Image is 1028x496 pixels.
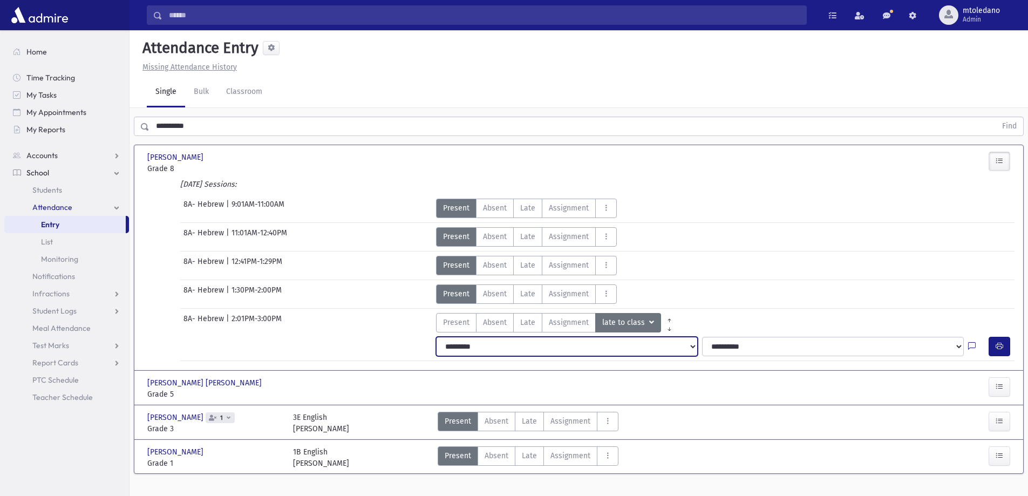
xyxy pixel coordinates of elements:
a: Teacher Schedule [4,389,129,406]
a: My Appointments [4,104,129,121]
span: Absent [483,288,507,300]
span: 8A- Hebrew [183,313,226,332]
span: Attendance [32,202,72,212]
span: Accounts [26,151,58,160]
span: late to class [602,317,647,329]
u: Missing Attendance History [142,63,237,72]
a: Missing Attendance History [138,63,237,72]
span: My Appointments [26,107,86,117]
span: Home [26,47,47,57]
span: PTC Schedule [32,375,79,385]
div: AttTypes [436,313,678,332]
h5: Attendance Entry [138,39,258,57]
span: Assignment [549,231,589,242]
a: Meal Attendance [4,320,129,337]
div: AttTypes [436,199,617,218]
span: Monitoring [41,254,78,264]
a: Infractions [4,285,129,302]
a: Notifications [4,268,129,285]
span: Present [445,450,471,461]
span: My Tasks [26,90,57,100]
span: Present [443,317,469,328]
a: All Prior [661,313,678,322]
span: 1:30PM-2:00PM [232,284,282,304]
span: 8A- Hebrew [183,199,226,218]
input: Search [162,5,806,25]
span: Students [32,185,62,195]
a: Home [4,43,129,60]
div: AttTypes [436,227,617,247]
span: Report Cards [32,358,78,368]
span: Late [522,416,537,427]
span: Present [443,231,469,242]
span: Absent [483,202,507,214]
span: 8A- Hebrew [183,227,226,247]
span: 2:01PM-3:00PM [232,313,282,332]
div: 3E English [PERSON_NAME] [293,412,349,434]
a: Single [147,77,185,107]
span: Assignment [550,416,590,427]
span: mtoledano [963,6,1000,15]
span: Teacher Schedule [32,392,93,402]
span: [PERSON_NAME] [147,152,206,163]
span: Student Logs [32,306,77,316]
span: Grade 5 [147,389,282,400]
span: My Reports [26,125,65,134]
a: Classroom [217,77,271,107]
i: [DATE] Sessions: [180,180,236,189]
a: PTC Schedule [4,371,129,389]
span: 12:41PM-1:29PM [232,256,282,275]
a: List [4,233,129,250]
a: Entry [4,216,126,233]
span: | [226,227,232,247]
span: Assignment [549,317,589,328]
span: Grade 1 [147,458,282,469]
span: Present [443,260,469,271]
span: | [226,256,232,275]
span: List [41,237,53,247]
span: Late [520,260,535,271]
span: [PERSON_NAME] [147,412,206,423]
span: Grade 8 [147,163,282,174]
span: Time Tracking [26,73,75,83]
span: 8A- Hebrew [183,256,226,275]
span: Assignment [549,260,589,271]
span: Assignment [549,288,589,300]
span: Assignment [550,450,590,461]
button: late to class [595,313,661,332]
div: 1B English [PERSON_NAME] [293,446,349,469]
span: School [26,168,49,178]
span: Late [520,231,535,242]
span: 1 [218,415,225,422]
button: Find [996,117,1023,135]
span: Absent [483,317,507,328]
a: Test Marks [4,337,129,354]
a: Monitoring [4,250,129,268]
span: Admin [963,15,1000,24]
a: Student Logs [4,302,129,320]
span: Present [443,202,469,214]
span: Present [445,416,471,427]
span: Absent [483,260,507,271]
span: [PERSON_NAME] [147,446,206,458]
div: AttTypes [436,256,617,275]
a: Attendance [4,199,129,216]
a: My Reports [4,121,129,138]
span: Entry [41,220,59,229]
span: Assignment [549,202,589,214]
span: | [226,199,232,218]
span: Infractions [32,289,70,298]
div: AttTypes [436,284,617,304]
span: Meal Attendance [32,323,91,333]
span: 8A- Hebrew [183,284,226,304]
span: Late [520,288,535,300]
a: My Tasks [4,86,129,104]
span: Absent [485,416,508,427]
div: AttTypes [438,446,618,469]
a: Bulk [185,77,217,107]
span: Test Marks [32,341,69,350]
span: Absent [483,231,507,242]
span: 9:01AM-11:00AM [232,199,284,218]
a: School [4,164,129,181]
span: Late [520,202,535,214]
